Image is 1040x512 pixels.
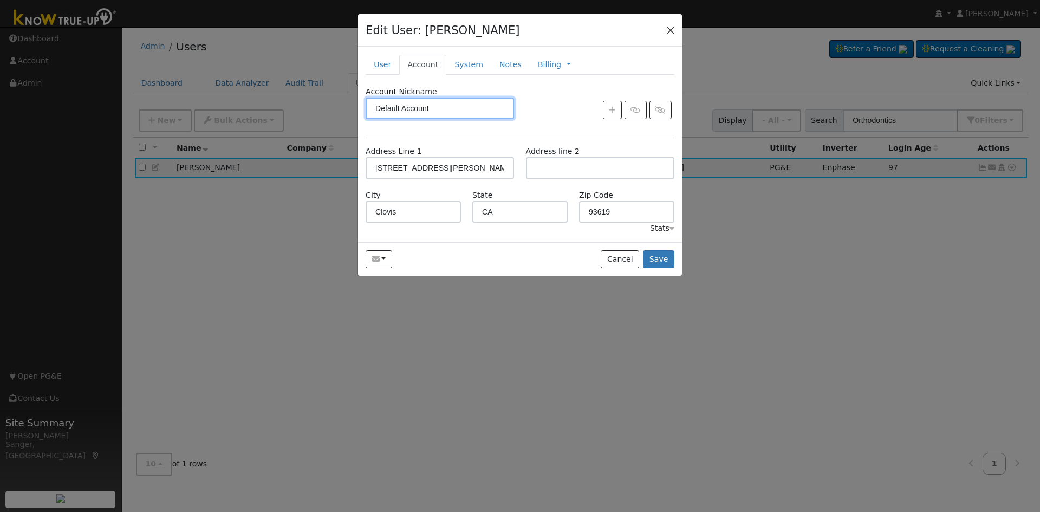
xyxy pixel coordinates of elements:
[538,59,561,70] a: Billing
[601,250,639,269] button: Cancel
[399,55,446,75] a: Account
[472,190,492,201] label: State
[643,250,674,269] button: Save
[366,22,520,39] h4: Edit User: [PERSON_NAME]
[446,55,491,75] a: System
[603,101,622,119] button: Create New Account
[366,146,421,157] label: Address Line 1
[649,101,672,119] button: Unlink Account
[366,86,437,98] label: Account Nickname
[526,146,580,157] label: Address line 2
[625,101,647,119] button: Link Account
[650,223,674,234] div: Stats
[366,190,381,201] label: City
[366,55,399,75] a: User
[491,55,530,75] a: Notes
[366,250,392,269] button: donorthodontics@aol.com
[579,190,613,201] label: Zip Code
